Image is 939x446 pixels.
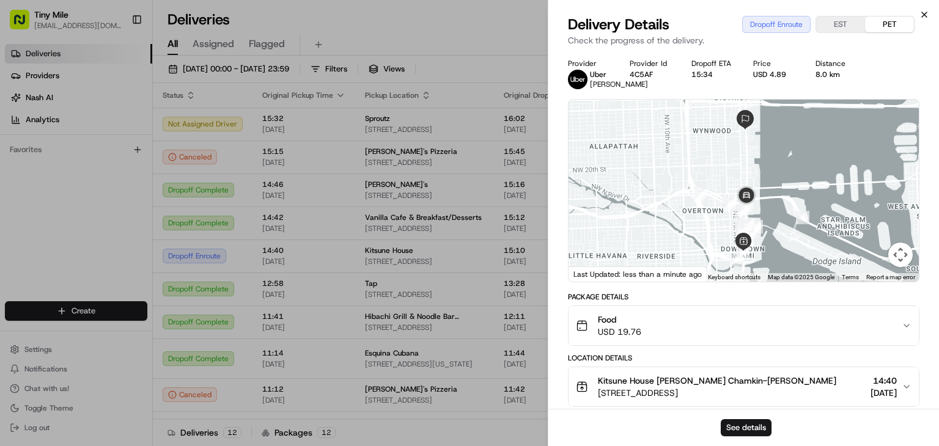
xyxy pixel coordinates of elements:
[753,59,795,68] div: Price
[568,15,669,34] span: Delivery Details
[572,266,612,282] img: Google
[598,387,836,399] span: [STREET_ADDRESS]
[866,274,915,280] a: Report a map error
[590,79,648,89] span: [PERSON_NAME]
[691,70,734,79] div: 15:34
[568,353,919,363] div: Location Details
[816,70,858,79] div: 8.0 km
[748,222,761,235] div: 18
[630,70,653,79] button: 4C5AF
[12,178,22,188] div: 📗
[24,177,94,189] span: Knowledge Base
[598,313,641,326] span: Food
[86,207,148,216] a: Powered byPylon
[569,367,919,406] button: Kitsune House [PERSON_NAME] Chamkin-[PERSON_NAME][STREET_ADDRESS]14:40[DATE]
[32,79,202,92] input: Clear
[103,178,113,188] div: 💻
[730,253,743,266] div: 7
[116,177,196,189] span: API Documentation
[630,59,672,68] div: Provider Id
[871,375,897,387] span: 14:40
[735,222,749,236] div: 11
[842,274,859,280] a: Terms
[12,49,223,68] p: Welcome 👋
[12,12,37,37] img: Nash
[871,387,897,399] span: [DATE]
[741,219,754,233] div: 21
[598,326,641,338] span: USD 19.76
[749,220,763,233] div: 13
[569,266,707,282] div: Last Updated: less than a minute ago
[736,245,749,258] div: 6
[721,419,771,436] button: See details
[122,207,148,216] span: Pylon
[42,117,201,129] div: Start new chat
[568,59,610,68] div: Provider
[42,129,155,139] div: We're available if you need us!
[98,172,201,194] a: 💻API Documentation
[7,172,98,194] a: 📗Knowledge Base
[568,34,919,46] p: Check the progress of the delivery.
[865,16,914,32] button: PET
[569,306,919,345] button: FoodUSD 19.76
[590,70,606,79] span: Uber
[691,59,734,68] div: Dropoff ETA
[723,197,737,211] div: 9
[12,117,34,139] img: 1736555255976-a54dd68f-1ca7-489b-9aae-adbdc363a1c4
[816,59,858,68] div: Distance
[745,224,758,238] div: 20
[735,217,748,230] div: 10
[888,243,913,267] button: Map camera controls
[598,375,836,387] span: Kitsune House [PERSON_NAME] Chamkin-[PERSON_NAME]
[208,120,223,135] button: Start new chat
[568,292,919,302] div: Package Details
[572,266,612,282] a: Open this area in Google Maps (opens a new window)
[568,70,587,89] img: uber-new-logo.jpeg
[768,274,834,280] span: Map data ©2025 Google
[816,16,865,32] button: EST
[740,219,754,232] div: 19
[694,189,707,202] div: 8
[753,70,795,79] div: USD 4.89
[796,211,809,224] div: 1
[740,202,753,215] div: 22
[708,273,760,282] button: Keyboard shortcuts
